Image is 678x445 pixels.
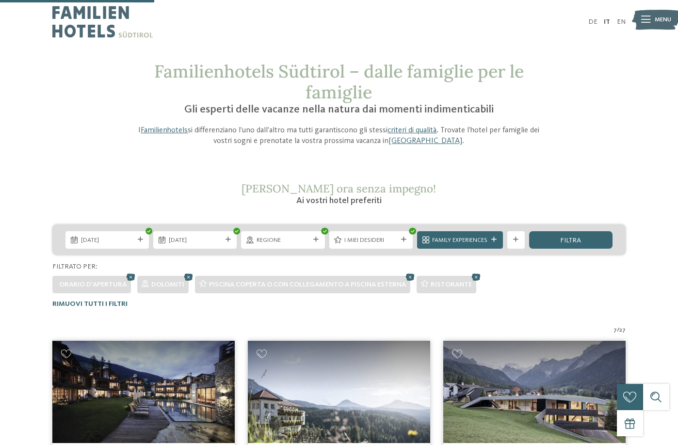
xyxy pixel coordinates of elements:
a: Cercate un hotel per famiglie? Qui troverete solo i migliori! [52,341,235,443]
span: Regione [257,236,309,245]
a: Familienhotels [141,127,188,134]
span: 7 [613,326,617,334]
span: filtra [560,237,581,244]
span: Orario d'apertura [59,281,127,288]
a: EN [617,18,626,25]
span: Ristorante [431,281,472,288]
span: Dolomiti [151,281,184,288]
span: Piscina coperta o con collegamento a piscina esterna [209,281,406,288]
span: [DATE] [169,236,222,245]
span: Ai vostri hotel preferiti [296,196,382,205]
p: I si differenziano l’uno dall’altro ma tutti garantiscono gli stessi . Trovate l’hotel per famigl... [131,125,547,147]
span: 27 [619,326,626,334]
a: DE [588,18,597,25]
img: Adventure Family Hotel Maria **** [248,341,430,443]
span: Rimuovi tutti i filtri [52,301,128,307]
span: Familienhotels Südtirol – dalle famiglie per le famiglie [154,60,524,103]
a: Cercate un hotel per famiglie? Qui troverete solo i migliori! [443,341,626,443]
a: criteri di qualità [387,127,436,134]
span: [PERSON_NAME] ora senza impegno! [242,181,436,195]
img: Family Resort Rainer ****ˢ [443,341,626,443]
span: Family Experiences [432,236,487,245]
img: Post Alpina - Family Mountain Chalets ****ˢ [52,341,235,443]
span: Filtrato per: [52,263,97,270]
a: Cercate un hotel per famiglie? Qui troverete solo i migliori! [248,341,430,443]
span: I miei desideri [344,236,397,245]
a: IT [604,18,610,25]
span: [DATE] [81,236,134,245]
a: [GEOGRAPHIC_DATA] [388,137,462,145]
span: Menu [655,16,671,24]
span: / [617,326,619,334]
span: Gli esperti delle vacanze nella natura dai momenti indimenticabili [184,104,494,115]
